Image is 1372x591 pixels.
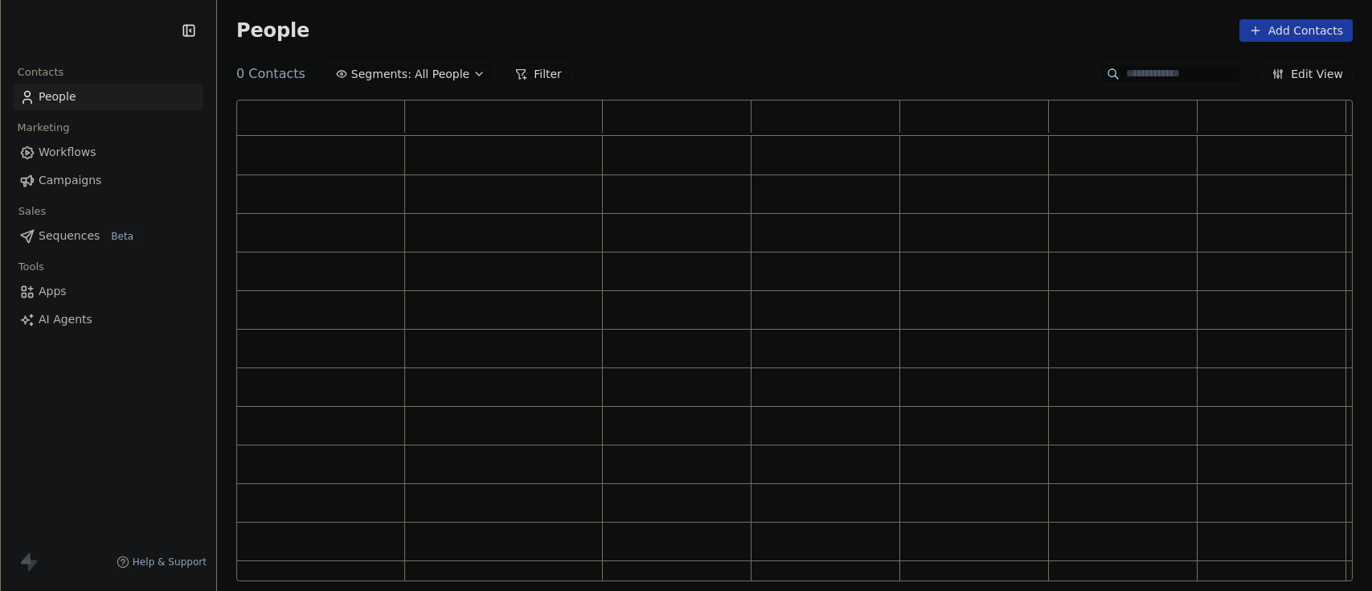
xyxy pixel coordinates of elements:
[13,223,203,249] a: SequencesBeta
[13,139,203,166] a: Workflows
[1262,63,1353,85] button: Edit View
[11,255,51,279] span: Tools
[13,306,203,333] a: AI Agents
[39,88,76,105] span: People
[13,278,203,305] a: Apps
[13,167,203,194] a: Campaigns
[351,66,412,83] span: Segments:
[133,556,207,568] span: Help & Support
[13,84,203,110] a: People
[39,228,100,244] span: Sequences
[117,556,207,568] a: Help & Support
[236,64,305,84] span: 0 Contacts
[415,66,469,83] span: All People
[39,144,96,161] span: Workflows
[10,60,71,84] span: Contacts
[236,18,309,43] span: People
[505,63,571,85] button: Filter
[39,172,101,189] span: Campaigns
[106,228,138,244] span: Beta
[39,283,67,300] span: Apps
[1239,19,1353,42] button: Add Contacts
[11,199,53,224] span: Sales
[10,116,76,140] span: Marketing
[39,311,92,328] span: AI Agents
